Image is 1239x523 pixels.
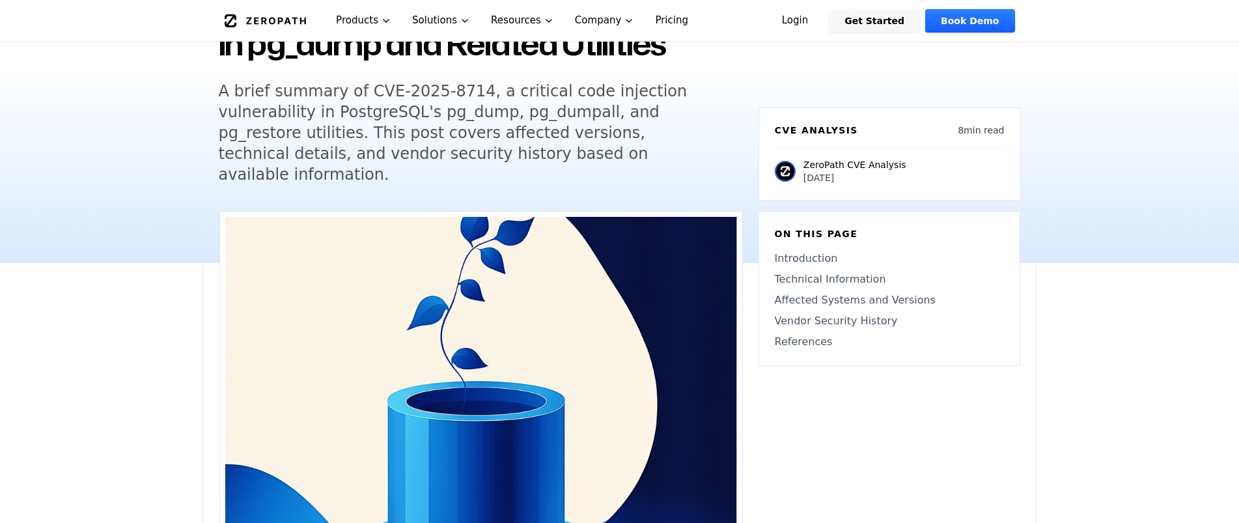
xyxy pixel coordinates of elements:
[775,251,1004,266] a: Introduction
[803,158,906,171] p: ZeroPath CVE Analysis
[803,171,906,184] p: [DATE]
[775,334,1004,350] a: References
[775,124,858,137] h6: CVE Analysis
[219,81,719,185] h5: A brief summary of CVE-2025-8714, a critical code injection vulnerability in PostgreSQL's pg_dump...
[766,9,824,33] a: Login
[829,9,920,33] a: Get Started
[925,9,1014,33] a: Book Demo
[775,313,1004,329] a: Vendor Security History
[775,292,1004,308] a: Affected Systems and Versions
[775,161,796,182] img: ZeroPath CVE Analysis
[775,227,1004,240] h6: On this page
[958,124,1004,137] p: 8 min read
[775,272,1004,287] a: Technical Information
